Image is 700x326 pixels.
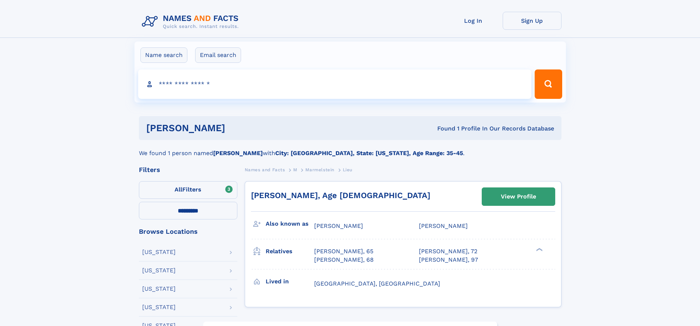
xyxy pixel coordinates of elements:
[419,222,468,229] span: [PERSON_NAME]
[314,280,440,287] span: [GEOGRAPHIC_DATA], [GEOGRAPHIC_DATA]
[343,167,352,172] span: Lieu
[305,167,334,172] span: Marmelstein
[444,12,503,30] a: Log In
[275,150,463,157] b: City: [GEOGRAPHIC_DATA], State: [US_STATE], Age Range: 35-45
[146,123,331,133] h1: [PERSON_NAME]
[251,191,430,200] a: [PERSON_NAME], Age [DEMOGRAPHIC_DATA]
[314,256,374,264] a: [PERSON_NAME], 68
[142,249,176,255] div: [US_STATE]
[213,150,263,157] b: [PERSON_NAME]
[139,181,237,199] label: Filters
[314,247,373,255] a: [PERSON_NAME], 65
[482,188,555,205] a: View Profile
[293,165,297,174] a: M
[266,218,314,230] h3: Also known as
[266,245,314,258] h3: Relatives
[140,47,187,63] label: Name search
[535,69,562,99] button: Search Button
[331,125,554,133] div: Found 1 Profile In Our Records Database
[195,47,241,63] label: Email search
[142,286,176,292] div: [US_STATE]
[245,165,285,174] a: Names and Facts
[142,268,176,273] div: [US_STATE]
[305,165,334,174] a: Marmelstein
[293,167,297,172] span: M
[139,140,561,158] div: We found 1 person named with .
[419,256,478,264] a: [PERSON_NAME], 97
[142,304,176,310] div: [US_STATE]
[139,12,245,32] img: Logo Names and Facts
[139,228,237,235] div: Browse Locations
[139,166,237,173] div: Filters
[534,247,543,252] div: ❯
[138,69,532,99] input: search input
[503,12,561,30] a: Sign Up
[501,188,536,205] div: View Profile
[266,275,314,288] h3: Lived in
[175,186,182,193] span: All
[314,222,363,229] span: [PERSON_NAME]
[419,247,477,255] a: [PERSON_NAME], 72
